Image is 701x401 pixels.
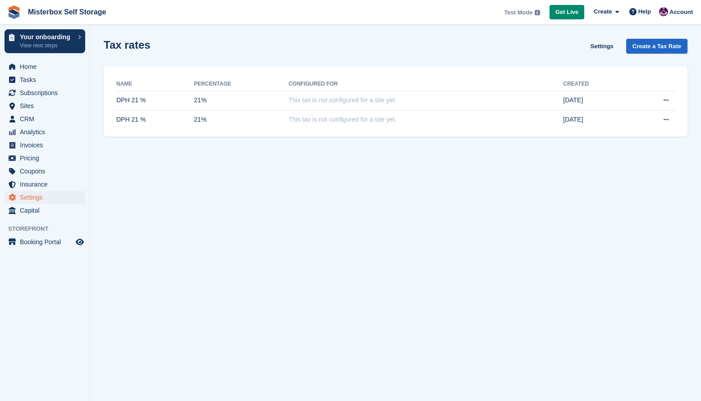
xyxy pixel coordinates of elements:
[550,5,584,20] a: Get Live
[20,191,74,204] span: Settings
[115,77,194,91] th: Name
[7,5,21,19] img: stora-icon-8386f47178a22dfd0bd8f6a31ec36ba5ce8667c1dd55bd0f319d3a0aa187defe.svg
[555,8,578,17] span: Get Live
[669,8,693,17] span: Account
[5,165,85,178] a: menu
[289,77,563,91] th: Configured for
[20,100,74,112] span: Sites
[5,73,85,86] a: menu
[5,29,85,53] a: Your onboarding View next steps
[20,236,74,248] span: Booking Portal
[5,236,85,248] a: menu
[20,41,73,50] p: View next steps
[5,100,85,112] a: menu
[20,34,73,40] p: Your onboarding
[5,126,85,138] a: menu
[20,87,74,99] span: Subscriptions
[20,204,74,217] span: Capital
[659,7,668,16] img: Anna Žambůrková
[289,116,397,123] span: This tax is not configured for a site yet.
[115,110,194,129] td: DPH 21 %
[563,91,628,110] td: [DATE]
[5,60,85,73] a: menu
[20,152,74,164] span: Pricing
[20,73,74,86] span: Tasks
[5,113,85,125] a: menu
[5,178,85,191] a: menu
[20,165,74,178] span: Coupons
[74,237,85,247] a: Preview store
[115,91,194,110] td: DPH 21 %
[5,204,85,217] a: menu
[594,7,612,16] span: Create
[24,5,110,19] a: Misterbox Self Storage
[289,96,397,104] span: This tax is not configured for a site yet.
[194,77,289,91] th: Percentage
[20,60,74,73] span: Home
[638,7,651,16] span: Help
[20,178,74,191] span: Insurance
[5,139,85,151] a: menu
[587,39,617,54] a: Settings
[20,139,74,151] span: Invoices
[104,39,151,51] h1: Tax rates
[20,126,74,138] span: Analytics
[535,10,540,15] img: icon-info-grey-7440780725fd019a000dd9b08b2336e03edf1995a4989e88bcd33f0948082b44.svg
[5,87,85,99] a: menu
[563,77,628,91] th: Created
[20,113,74,125] span: CRM
[194,110,289,129] td: 21%
[5,152,85,164] a: menu
[8,224,90,233] span: Storefront
[563,110,628,129] td: [DATE]
[626,39,687,54] a: Create a Tax Rate
[5,191,85,204] a: menu
[504,8,532,17] span: Test Mode
[194,91,289,110] td: 21%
